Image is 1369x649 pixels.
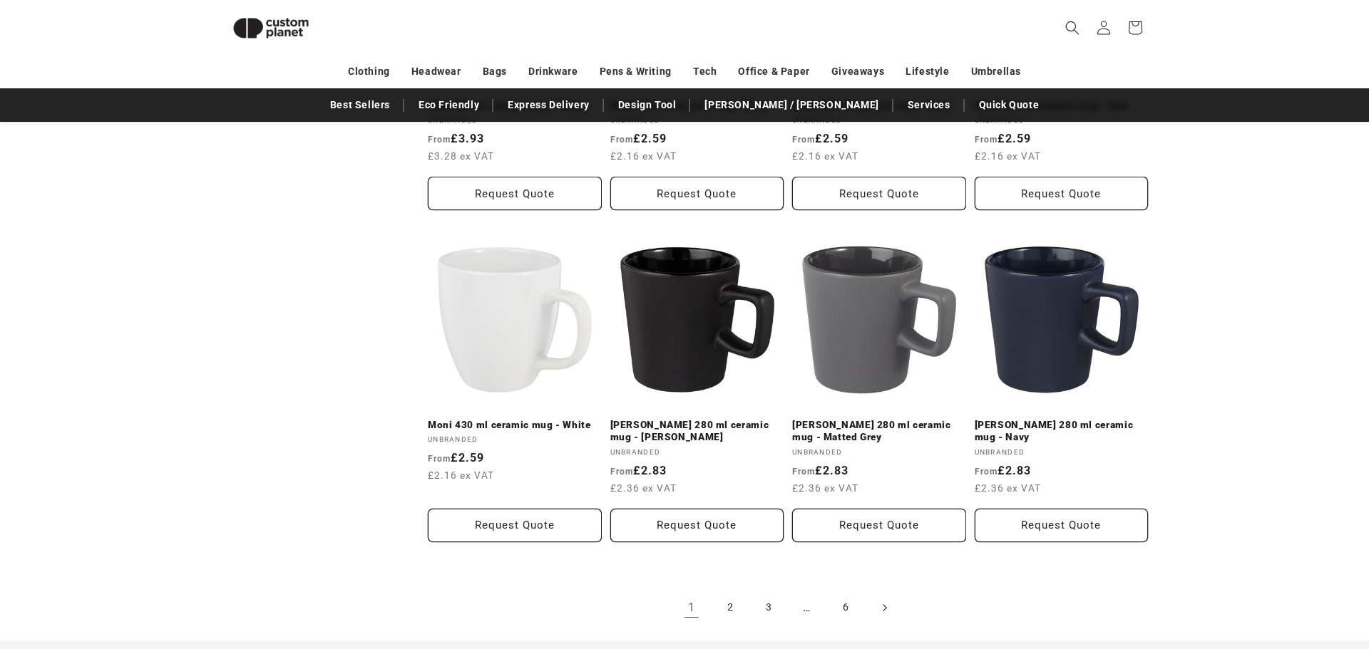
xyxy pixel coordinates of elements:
a: Next page [868,592,900,623]
a: Page 1 [676,592,707,623]
a: [PERSON_NAME] 280 ml ceramic mug - [PERSON_NAME] [610,419,784,444]
a: Page 2 [714,592,746,623]
iframe: Chat Widget [1132,495,1369,649]
a: Best Sellers [323,93,397,118]
a: Tech [693,59,717,84]
a: [PERSON_NAME] 280 ml ceramic mug - Navy [975,419,1149,444]
a: Lifestyle [906,59,949,84]
a: Moni 430 ml ceramic mug - White [428,419,602,432]
a: Bags [483,59,507,84]
a: [PERSON_NAME] 280 ml ceramic mug - Matted Grey [792,419,966,444]
a: Office & Paper [738,59,809,84]
span: … [791,592,823,623]
summary: Search [1057,12,1088,43]
nav: Pagination [428,592,1148,623]
a: Quick Quote [972,93,1047,118]
button: Request Quote [975,177,1149,210]
a: Drinkware [528,59,578,84]
a: Umbrellas [971,59,1021,84]
a: Page 3 [753,592,784,623]
a: Clothing [348,59,390,84]
button: Request Quote [975,509,1149,542]
button: Request Quote [610,509,784,542]
a: Services [901,93,958,118]
button: Request Quote [610,177,784,210]
a: Giveaways [831,59,884,84]
a: Headwear [411,59,461,84]
button: Request Quote [792,509,966,542]
a: Page 6 [830,592,861,623]
button: Request Quote [792,177,966,210]
a: [PERSON_NAME] / [PERSON_NAME] [697,93,886,118]
a: Eco Friendly [411,93,486,118]
a: Design Tool [611,93,684,118]
img: Custom Planet [221,6,321,51]
button: Request Quote [428,509,602,542]
button: Request Quote [428,177,602,210]
a: Express Delivery [501,93,597,118]
a: Pens & Writing [600,59,672,84]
